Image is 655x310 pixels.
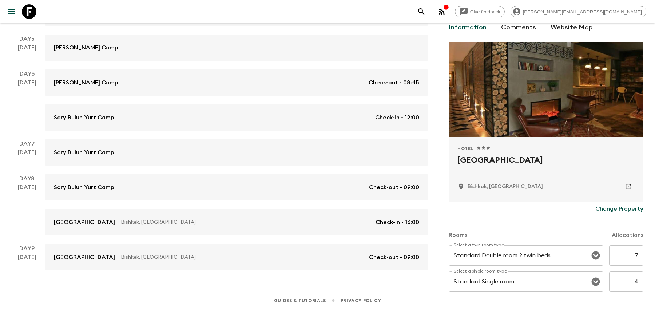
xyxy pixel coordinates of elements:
[454,242,504,248] label: Select a twin room type
[9,35,45,43] p: Day 5
[591,250,601,261] button: Open
[457,146,473,151] span: Hotel
[54,253,115,262] p: [GEOGRAPHIC_DATA]
[414,4,429,19] button: search adventures
[369,183,419,192] p: Check-out - 09:00
[341,297,381,305] a: Privacy Policy
[54,43,118,52] p: [PERSON_NAME] Camp
[612,231,643,239] p: Allocations
[468,183,543,190] p: Bishkek, Kyrgyzstan
[511,6,646,17] div: [PERSON_NAME][EMAIL_ADDRESS][DOMAIN_NAME]
[18,183,36,235] div: [DATE]
[121,219,370,226] p: Bishkek, [GEOGRAPHIC_DATA]
[45,244,428,270] a: [GEOGRAPHIC_DATA]Bishkek, [GEOGRAPHIC_DATA]Check-out - 09:00
[591,277,601,287] button: Open
[45,104,428,131] a: Sary Bulun Yurt CampCheck-in - 12:00
[457,154,635,178] h2: [GEOGRAPHIC_DATA]
[45,35,428,61] a: [PERSON_NAME] Camp
[9,174,45,183] p: Day 8
[45,174,428,200] a: Sary Bulun Yurt CampCheck-out - 09:00
[18,148,36,166] div: [DATE]
[54,113,114,122] p: Sary Bulun Yurt Camp
[9,69,45,78] p: Day 6
[18,43,36,61] div: [DATE]
[4,4,19,19] button: menu
[121,254,363,261] p: Bishkek, [GEOGRAPHIC_DATA]
[54,218,115,227] p: [GEOGRAPHIC_DATA]
[551,19,593,36] button: Website Map
[519,9,646,15] span: [PERSON_NAME][EMAIL_ADDRESS][DOMAIN_NAME]
[595,202,643,216] button: Change Property
[45,69,428,96] a: [PERSON_NAME] CampCheck-out - 08:45
[449,19,487,36] button: Information
[45,139,428,166] a: Sary Bulun Yurt Camp
[369,253,419,262] p: Check-out - 09:00
[45,209,428,235] a: [GEOGRAPHIC_DATA]Bishkek, [GEOGRAPHIC_DATA]Check-in - 16:00
[466,9,504,15] span: Give feedback
[449,231,467,239] p: Rooms
[54,183,114,192] p: Sary Bulun Yurt Camp
[9,244,45,253] p: Day 9
[54,148,114,157] p: Sary Bulun Yurt Camp
[369,78,419,87] p: Check-out - 08:45
[274,297,326,305] a: Guides & Tutorials
[18,253,36,270] div: [DATE]
[18,78,36,131] div: [DATE]
[595,204,643,213] p: Change Property
[501,19,536,36] button: Comments
[455,6,505,17] a: Give feedback
[9,139,45,148] p: Day 7
[54,78,118,87] p: [PERSON_NAME] Camp
[454,268,507,274] label: Select a single room type
[449,42,643,137] div: Photo of Bugu Hotel
[375,113,419,122] p: Check-in - 12:00
[376,218,419,227] p: Check-in - 16:00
